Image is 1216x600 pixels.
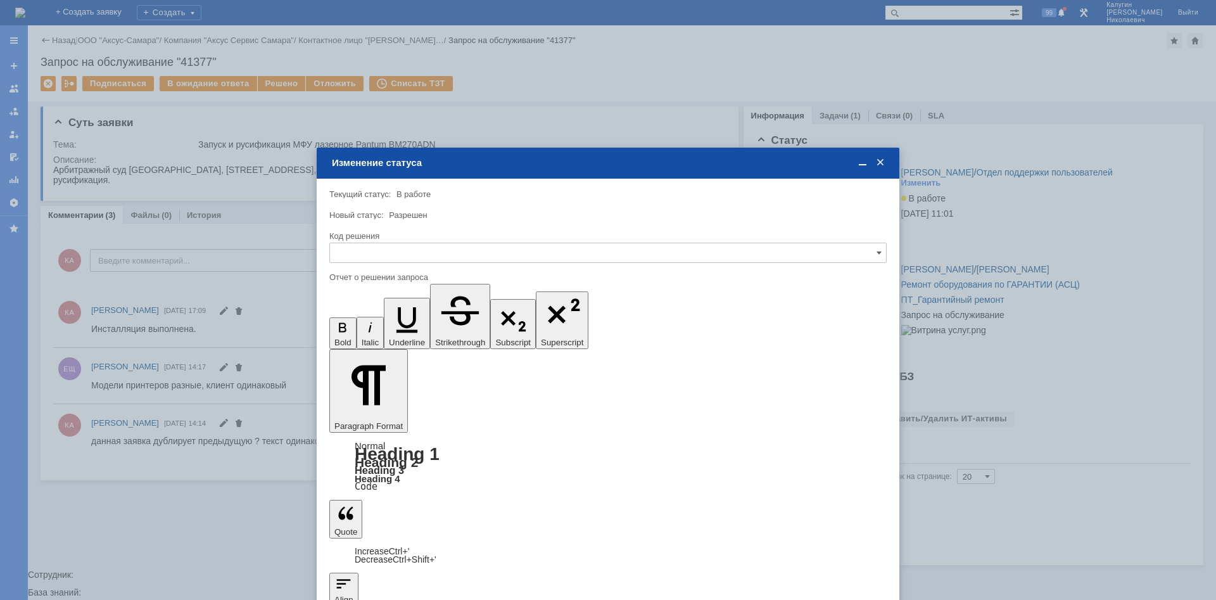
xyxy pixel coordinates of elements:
[430,284,490,349] button: Strikethrough
[329,547,887,564] div: Quote
[355,464,404,476] a: Heading 3
[490,299,536,350] button: Subscript
[856,157,869,169] span: Свернуть (Ctrl + M)
[495,338,531,347] span: Subscript
[389,546,410,556] span: Ctrl+'
[389,210,427,220] span: Разрешен
[355,444,440,464] a: Heading 1
[393,554,436,565] span: Ctrl+Shift+'
[332,157,887,169] div: Изменение статуса
[355,473,400,484] a: Heading 4
[541,338,583,347] span: Superscript
[355,546,409,556] a: Increase
[329,349,408,433] button: Paragraph Format
[355,481,377,492] a: Code
[329,232,884,240] div: Код решения
[334,338,351,347] span: Bold
[329,317,357,350] button: Bold
[362,338,379,347] span: Italic
[536,291,588,349] button: Superscript
[329,442,887,491] div: Paragraph Format
[329,273,884,281] div: Отчет о решении запроса
[384,298,430,349] button: Underline
[396,189,431,199] span: В работе
[334,421,403,431] span: Paragraph Format
[435,338,485,347] span: Strikethrough
[389,338,425,347] span: Underline
[355,455,418,469] a: Heading 2
[329,210,384,220] label: Новый статус:
[334,527,357,537] span: Quote
[355,440,385,451] a: Normal
[874,157,887,169] span: Закрыть
[329,500,362,538] button: Quote
[357,317,384,349] button: Italic
[329,189,391,199] label: Текущий статус:
[355,554,436,565] a: Decrease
